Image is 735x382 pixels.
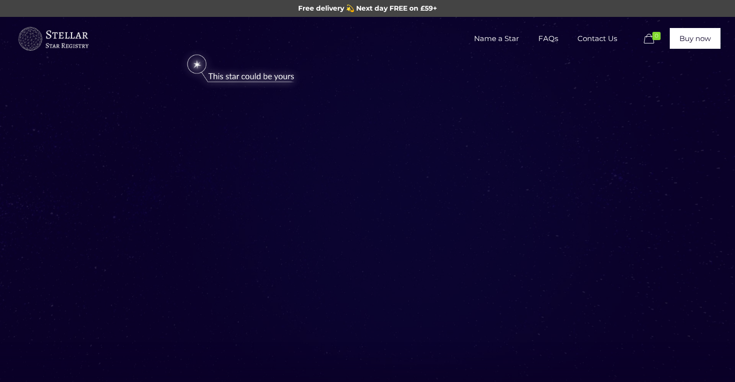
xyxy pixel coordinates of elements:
[642,33,665,45] a: 0
[529,24,568,53] span: FAQs
[529,17,568,60] a: FAQs
[464,24,529,53] span: Name a Star
[17,25,89,54] img: buyastar-logo-transparent
[464,17,529,60] a: Name a Star
[298,4,437,13] span: Free delivery 💫 Next day FREE on £59+
[17,17,89,60] a: Buy a Star
[568,24,627,53] span: Contact Us
[670,28,721,49] a: Buy now
[652,32,661,40] span: 0
[568,17,627,60] a: Contact Us
[174,50,307,88] img: star-could-be-yours.png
